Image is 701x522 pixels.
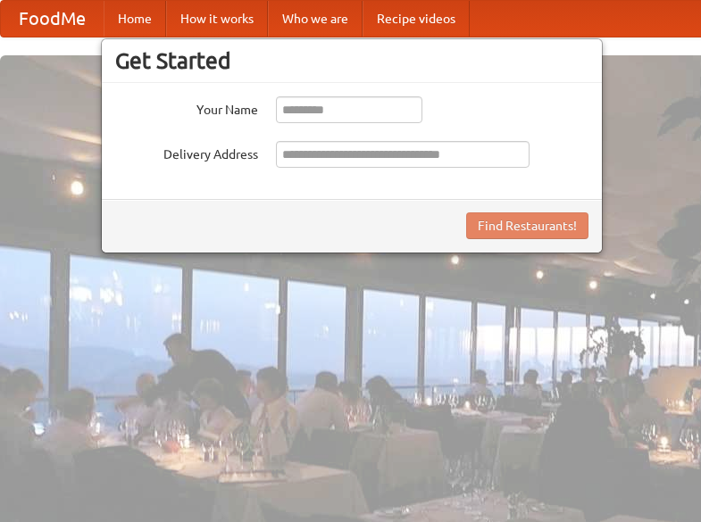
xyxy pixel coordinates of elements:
[115,141,258,163] label: Delivery Address
[268,1,363,37] a: Who we are
[115,96,258,119] label: Your Name
[104,1,166,37] a: Home
[466,212,588,239] button: Find Restaurants!
[1,1,104,37] a: FoodMe
[115,47,588,74] h3: Get Started
[363,1,470,37] a: Recipe videos
[166,1,268,37] a: How it works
